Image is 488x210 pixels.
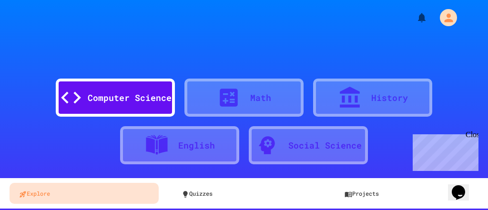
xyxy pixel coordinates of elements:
a: Quizzes [172,183,321,204]
a: Explore [10,183,159,204]
a: Projects [335,183,484,204]
div: English [178,139,215,152]
div: History [371,91,408,104]
div: Chat with us now!Close [4,4,66,60]
div: Math [250,91,271,104]
div: Computer Science [88,91,172,104]
div: Social Science [288,139,362,152]
iframe: chat widget [409,130,478,171]
iframe: chat widget [448,172,478,200]
div: My Account [430,7,459,29]
div: My Notifications [398,10,430,26]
